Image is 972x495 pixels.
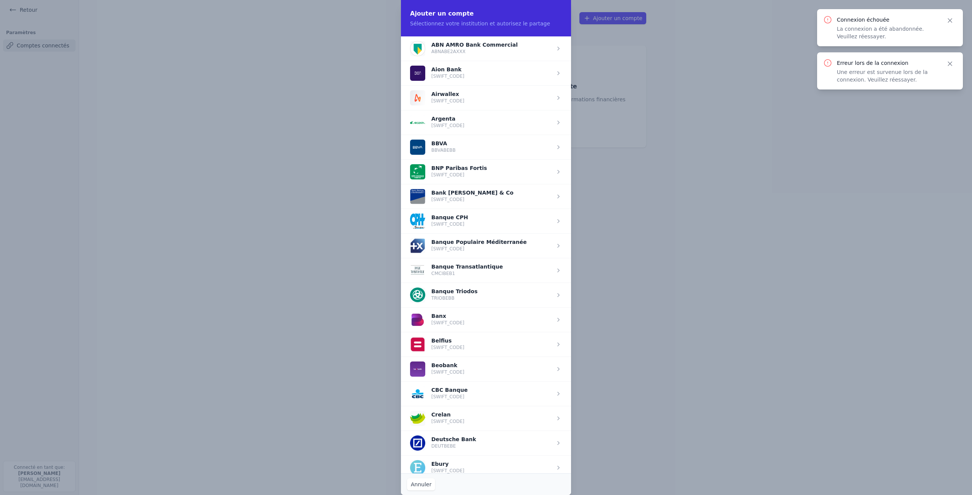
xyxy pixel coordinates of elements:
button: Deutsche Bank DEUTBEBE [410,435,476,451]
button: Banque CPH [SWIFT_CODE] [410,214,468,229]
p: Banque CPH [431,215,468,220]
button: Aion Bank [SWIFT_CODE] [410,66,464,81]
button: BBVA BBVABEBB [410,140,456,155]
p: Ebury [431,462,464,466]
button: Beobank [SWIFT_CODE] [410,361,464,377]
button: Airwallex [SWIFT_CODE] [410,90,464,105]
p: Banque Transatlantique [431,264,503,269]
button: Crelan [SWIFT_CODE] [410,411,464,426]
button: Banque Transatlantique CMCIBEB1 [410,263,503,278]
button: Banque Populaire Méditerranée [SWIFT_CODE] [410,238,527,253]
p: Crelan [431,412,464,417]
p: Deutsche Bank [431,437,476,442]
button: Belfius [SWIFT_CODE] [410,337,464,352]
p: Sélectionnez votre institution et autorisez le partage [410,20,562,27]
p: La connexion a été abandonnée. Veuillez réessayer. [837,25,937,40]
button: CBC Banque [SWIFT_CODE] [410,386,468,401]
p: Banx [431,314,464,318]
p: BBVA [431,141,456,146]
p: Belfius [431,338,464,343]
p: Erreur lors de la connexion [837,59,937,67]
button: Argenta [SWIFT_CODE] [410,115,464,130]
button: Annuler [407,478,435,490]
p: Une erreur est survenue lors de la connexion. Veuillez réessayer. [837,68,937,83]
p: Bank [PERSON_NAME] & Co [431,190,513,195]
p: ABN AMRO Bank Commercial [431,42,518,47]
button: Bank [PERSON_NAME] & Co [SWIFT_CODE] [410,189,513,204]
p: Beobank [431,363,464,368]
button: Ebury [SWIFT_CODE] [410,460,464,475]
button: Banque Triodos TRIOBEBB [410,288,478,303]
button: Banx [SWIFT_CODE] [410,312,464,327]
p: Argenta [431,116,464,121]
p: Airwallex [431,92,464,96]
p: CBC Banque [431,388,468,392]
p: Banque Triodos [431,289,478,294]
p: BNP Paribas Fortis [431,166,487,170]
p: Aion Bank [431,67,464,72]
button: ABN AMRO Bank Commercial ABNABE2AXXX [410,41,518,56]
p: Banque Populaire Méditerranée [431,240,527,244]
h2: Ajouter un compte [410,9,562,18]
button: BNP Paribas Fortis [SWIFT_CODE] [410,164,487,179]
p: Connexion échouée [837,16,937,24]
